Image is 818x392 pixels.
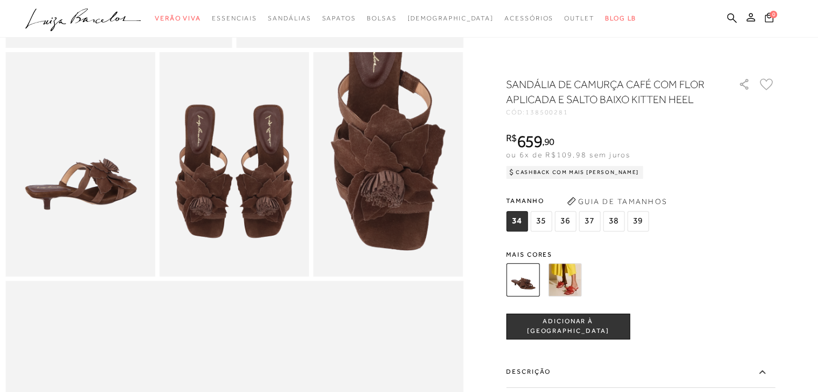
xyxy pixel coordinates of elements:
img: image [314,52,463,276]
img: image [5,52,155,276]
div: Cashback com Mais [PERSON_NAME] [506,166,643,179]
h1: SANDÁLIA DE CAMURÇA CAFÉ COM FLOR APLICADA E SALTO BAIXO KITTEN HEEL [506,77,708,107]
a: categoryNavScreenReaderText [367,9,397,28]
img: image [159,52,309,276]
a: categoryNavScreenReaderText [564,9,594,28]
span: Tamanho [506,193,651,209]
span: ADICIONAR À [GEOGRAPHIC_DATA] [507,317,629,336]
button: Guia de Tamanhos [563,193,671,210]
span: Bolsas [367,14,397,22]
span: Essenciais [212,14,257,22]
button: ADICIONAR À [GEOGRAPHIC_DATA] [506,314,630,339]
span: 38 [603,211,624,231]
span: ou 6x de R$109,98 sem juros [506,150,630,159]
span: 36 [554,211,576,231]
div: CÓD: [506,109,721,115]
a: categoryNavScreenReaderText [322,9,355,28]
span: 39 [627,211,649,231]
span: Verão Viva [155,14,201,22]
span: 37 [579,211,600,231]
span: 659 [517,132,542,151]
a: categoryNavScreenReaderText [268,9,311,28]
button: 0 [762,12,777,26]
img: SANDÁLIA DE CAMURÇA VERMELHO CAIENA COM FLOR APLICADA E SALTO BAIXO KITTEN HEEL [548,263,581,296]
span: 90 [544,136,554,147]
span: 0 [770,11,777,18]
a: categoryNavScreenReaderText [504,9,553,28]
a: noSubCategoriesText [407,9,494,28]
span: Acessórios [504,14,553,22]
span: Sandálias [268,14,311,22]
i: R$ [506,133,517,143]
label: Descrição [506,357,775,388]
span: Mais cores [506,251,775,258]
img: SANDÁLIA DE CAMURÇA CAFÉ COM FLOR APLICADA E SALTO BAIXO KITTEN HEEL [506,263,539,296]
span: 138500281 [525,108,568,116]
i: , [542,137,554,147]
span: BLOG LB [605,14,636,22]
span: Outlet [564,14,594,22]
a: categoryNavScreenReaderText [155,9,201,28]
span: Sapatos [322,14,355,22]
a: categoryNavScreenReaderText [212,9,257,28]
a: BLOG LB [605,9,636,28]
span: 35 [530,211,552,231]
span: [DEMOGRAPHIC_DATA] [407,14,494,22]
span: 34 [506,211,528,231]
